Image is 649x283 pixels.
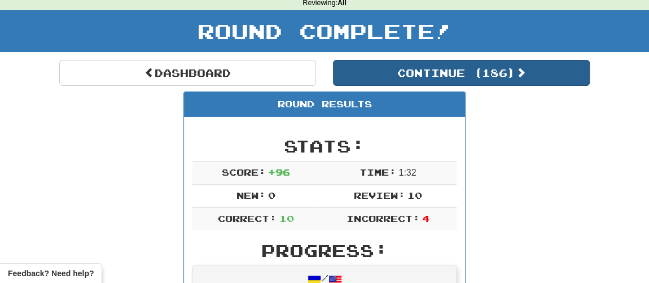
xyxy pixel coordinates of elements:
button: Continue (186) [333,60,590,86]
h2: Stats: [192,137,457,155]
a: Dashboard [59,60,316,86]
span: 10 [279,213,293,224]
span: Review: [353,190,405,201]
span: Correct: [218,213,277,224]
span: 4 [422,213,429,224]
div: Round Results [184,92,465,117]
span: Open feedback widget [8,268,94,279]
span: 0 [268,190,275,201]
span: 1 : 32 [398,168,416,177]
span: + 96 [268,167,290,177]
span: Incorrect: [346,213,419,224]
h1: Round Complete! [4,20,645,42]
span: Time: [359,167,396,177]
span: 10 [407,190,422,201]
h2: Progress: [192,241,457,260]
span: Score: [221,167,265,177]
span: New: [236,190,265,201]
